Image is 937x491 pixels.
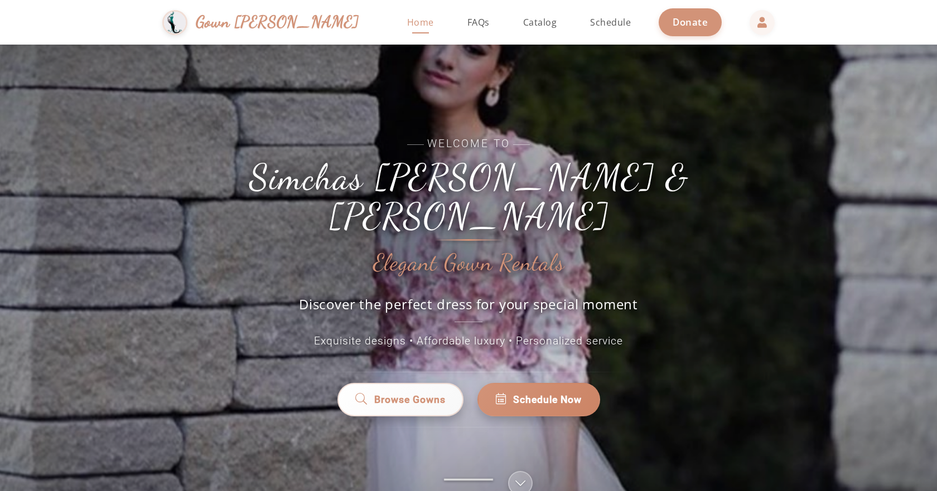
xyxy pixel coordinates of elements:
span: Schedule [590,16,631,28]
h2: Elegant Gown Rentals [373,250,564,276]
p: Discover the perfect dress for your special moment [287,295,650,322]
a: Gown [PERSON_NAME] [162,7,370,38]
span: FAQs [467,16,490,28]
img: Gown Gmach Logo [162,10,187,35]
span: Schedule Now [513,392,582,407]
p: Exquisite designs • Affordable luxury • Personalized service [218,333,719,349]
a: Donate [659,8,722,36]
span: Home [407,16,434,28]
span: Donate [673,16,708,28]
span: Browse Gowns [374,392,446,407]
span: Gown [PERSON_NAME] [196,10,359,34]
span: Catalog [523,16,557,28]
span: Welcome to [218,136,719,152]
h1: Simchas [PERSON_NAME] & [PERSON_NAME] [218,158,719,236]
